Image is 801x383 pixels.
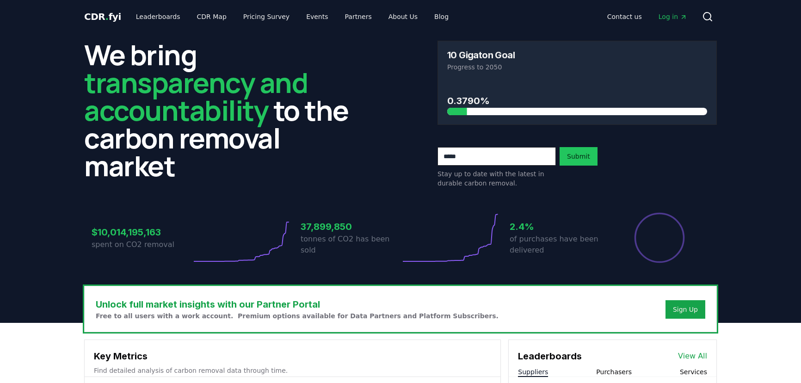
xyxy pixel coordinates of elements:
button: Purchasers [596,367,632,377]
a: Blog [427,8,456,25]
a: Events [299,8,335,25]
h3: 0.3790% [447,94,707,108]
h3: $10,014,195,163 [92,225,191,239]
a: Leaderboards [129,8,188,25]
a: Sign Up [673,305,698,314]
h3: Leaderboards [518,349,582,363]
h3: 10 Gigaton Goal [447,50,515,60]
span: Log in [659,12,687,21]
span: CDR fyi [84,11,121,22]
p: Free to all users with a work account. Premium options available for Data Partners and Platform S... [96,311,499,321]
a: View All [678,351,707,362]
span: . [105,11,109,22]
a: Partners [338,8,379,25]
a: Contact us [600,8,649,25]
p: Find detailed analysis of carbon removal data through time. [94,366,491,375]
button: Submit [560,147,598,166]
a: CDR.fyi [84,10,121,23]
p: of purchases have been delivered [510,234,610,256]
p: spent on CO2 removal [92,239,191,250]
span: transparency and accountability [84,63,308,129]
p: Stay up to date with the latest in durable carbon removal. [437,169,556,188]
div: Percentage of sales delivered [634,212,685,264]
button: Services [680,367,707,377]
h2: We bring to the carbon removal market [84,41,364,179]
a: About Us [381,8,425,25]
h3: Unlock full market insights with our Partner Portal [96,297,499,311]
a: CDR Map [190,8,234,25]
h3: Key Metrics [94,349,491,363]
a: Log in [651,8,695,25]
h3: 37,899,850 [301,220,400,234]
h3: 2.4% [510,220,610,234]
nav: Main [129,8,456,25]
p: Progress to 2050 [447,62,707,72]
button: Suppliers [518,367,548,377]
button: Sign Up [665,300,705,319]
nav: Main [600,8,695,25]
a: Pricing Survey [236,8,297,25]
p: tonnes of CO2 has been sold [301,234,400,256]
